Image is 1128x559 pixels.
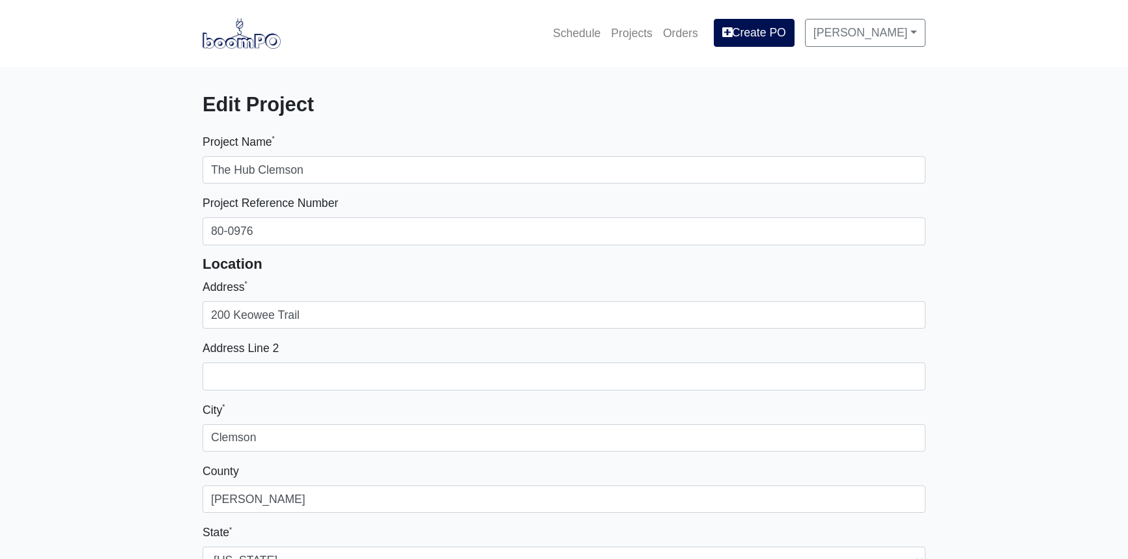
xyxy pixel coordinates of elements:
[714,19,795,46] a: Create PO
[203,462,239,480] label: County
[203,194,338,212] label: Project Reference Number
[606,19,658,48] a: Projects
[203,339,279,357] label: Address Line 2
[203,523,232,541] label: State
[203,93,554,117] h3: Edit Project
[203,133,275,151] label: Project Name
[203,18,281,48] img: boomPO
[548,19,606,48] a: Schedule
[658,19,703,48] a: Orders
[203,256,925,273] h5: Location
[203,278,247,296] label: Address
[203,401,225,419] label: City
[805,19,925,46] a: [PERSON_NAME]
